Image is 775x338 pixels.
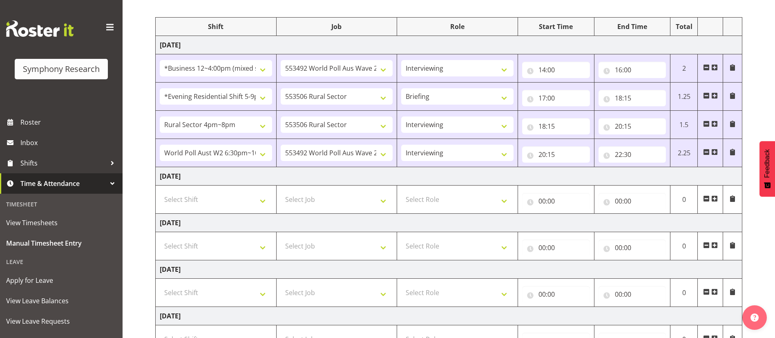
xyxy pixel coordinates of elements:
div: Shift [160,22,272,31]
span: View Leave Balances [6,295,116,307]
input: Click to select... [599,118,666,134]
td: 0 [670,232,698,260]
span: Time & Attendance [20,177,106,190]
span: Apply for Leave [6,274,116,287]
input: Click to select... [599,146,666,163]
input: Click to select... [522,90,590,106]
div: Start Time [522,22,590,31]
input: Click to select... [599,240,666,256]
a: View Leave Requests [2,311,121,331]
span: View Timesheets [6,217,116,229]
input: Click to select... [522,118,590,134]
div: Leave [2,253,121,270]
input: Click to select... [522,62,590,78]
input: Click to select... [522,240,590,256]
div: Symphony Research [23,63,100,75]
div: Timesheet [2,196,121,213]
span: Inbox [20,137,118,149]
td: 0 [670,279,698,307]
button: Feedback - Show survey [759,141,775,197]
td: [DATE] [156,167,742,186]
div: Job [281,22,393,31]
span: Roster [20,116,118,128]
input: Click to select... [599,62,666,78]
input: Click to select... [522,193,590,209]
a: Manual Timesheet Entry [2,233,121,253]
input: Click to select... [522,286,590,302]
img: help-xxl-2.png [750,313,759,322]
a: Apply for Leave [2,270,121,291]
td: [DATE] [156,214,742,232]
div: Role [401,22,514,31]
div: Total [674,22,693,31]
input: Click to select... [522,146,590,163]
td: 2 [670,54,698,83]
td: [DATE] [156,307,742,325]
td: [DATE] [156,36,742,54]
td: 1.25 [670,83,698,111]
a: View Timesheets [2,213,121,233]
span: Shifts [20,157,106,169]
td: 0 [670,186,698,214]
td: 2.25 [670,139,698,167]
a: View Leave Balances [2,291,121,311]
td: [DATE] [156,260,742,279]
span: Feedback [764,149,771,178]
span: Manual Timesheet Entry [6,237,116,249]
input: Click to select... [599,193,666,209]
td: 1.5 [670,111,698,139]
div: End Time [599,22,666,31]
img: Rosterit website logo [6,20,74,37]
input: Click to select... [599,286,666,302]
span: View Leave Requests [6,315,116,327]
input: Click to select... [599,90,666,106]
